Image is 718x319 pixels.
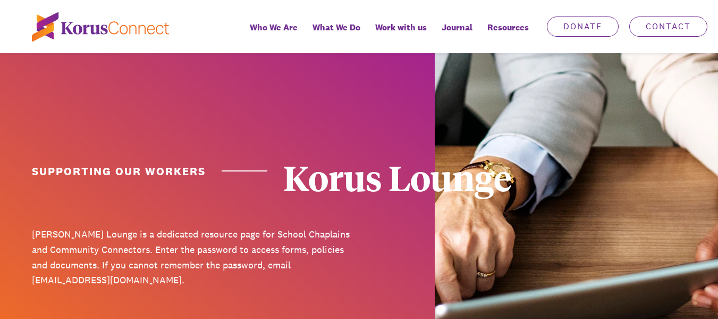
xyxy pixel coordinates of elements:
[442,20,472,35] span: Journal
[250,20,298,35] span: Who We Are
[32,12,169,42] img: korus-connect%2Fc5177985-88d5-491d-9cd7-4a1febad1357_logo.svg
[480,15,536,53] div: Resources
[629,17,707,37] a: Contact
[283,160,603,195] div: Korus Lounge
[242,15,305,53] a: Who We Are
[32,227,351,288] p: [PERSON_NAME] Lounge is a dedicated resource page for School Chaplains and Community Connectors. ...
[434,15,480,53] a: Journal
[305,15,368,53] a: What We Do
[375,20,427,35] span: Work with us
[32,163,267,179] h1: Supporting Our Workers
[312,20,360,35] span: What We Do
[547,17,619,37] a: Donate
[368,15,434,53] a: Work with us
